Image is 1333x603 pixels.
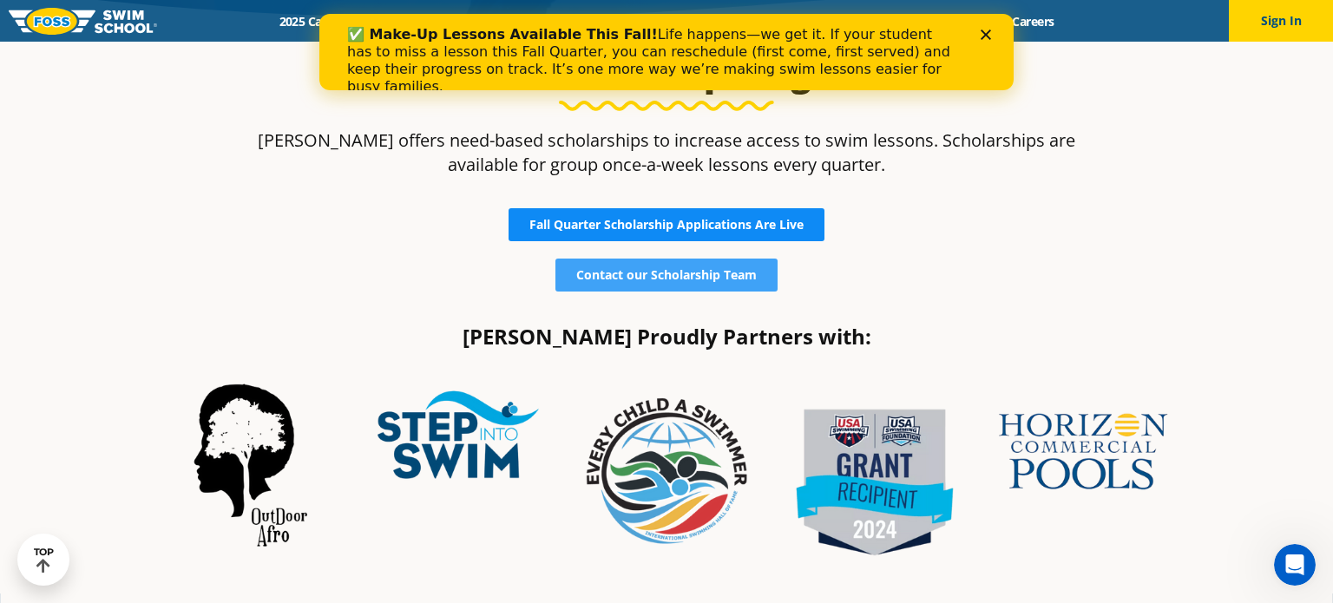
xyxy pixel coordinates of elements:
[661,16,679,26] div: Close
[264,13,372,29] a: 2025 Calendar
[445,13,597,29] a: Swim Path® Program
[997,13,1069,29] a: Careers
[555,259,778,292] a: Contact our Scholarship Team
[257,52,1076,94] h2: Our Scholarship Program
[509,208,824,241] a: Fall Quarter Scholarship Applications Are Live
[576,269,757,281] span: Contact our Scholarship Team
[34,547,54,574] div: TOP
[319,14,1014,90] iframe: Intercom live chat banner
[154,326,1179,347] h4: [PERSON_NAME] Proudly Partners with:
[758,13,942,29] a: Swim Like [PERSON_NAME]
[1274,544,1316,586] iframe: Intercom live chat
[28,12,639,82] div: Life happens—we get it. If your student has to miss a lesson this Fall Quarter, you can reschedul...
[9,8,157,35] img: FOSS Swim School Logo
[529,219,804,231] span: Fall Quarter Scholarship Applications Are Live
[372,13,445,29] a: Schools
[598,13,759,29] a: About [PERSON_NAME]
[28,12,338,29] b: ✅ Make-Up Lessons Available This Fall!
[942,13,997,29] a: Blog
[257,128,1076,177] p: [PERSON_NAME] offers need-based scholarships to increase access to swim lessons. Scholarships are...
